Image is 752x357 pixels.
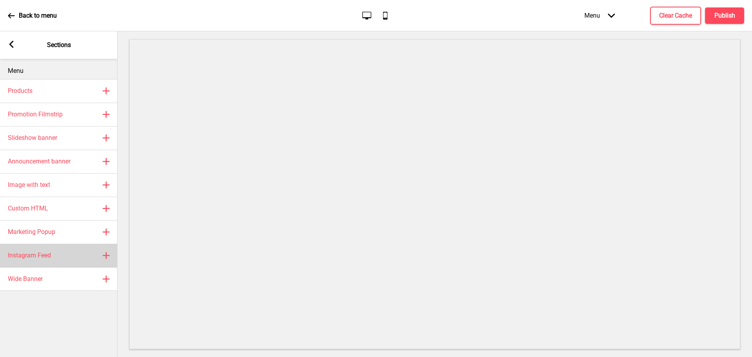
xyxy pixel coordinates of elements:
h4: Instagram Feed [8,251,51,260]
h4: Image with text [8,181,50,189]
h4: Marketing Popup [8,228,55,236]
h4: Custom HTML [8,204,48,213]
p: Menu [8,67,110,75]
h4: Slideshow banner [8,134,57,142]
button: Publish [705,7,744,24]
button: Clear Cache [650,7,701,25]
h4: Publish [714,11,735,20]
p: Sections [47,41,71,49]
p: Back to menu [19,11,57,20]
div: Menu [577,4,623,27]
a: Back to menu [8,5,57,26]
h4: Clear Cache [659,11,692,20]
h4: Wide Banner [8,275,43,283]
h4: Promotion Filmstrip [8,110,63,119]
h4: Announcement banner [8,157,70,166]
h4: Products [8,87,33,95]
